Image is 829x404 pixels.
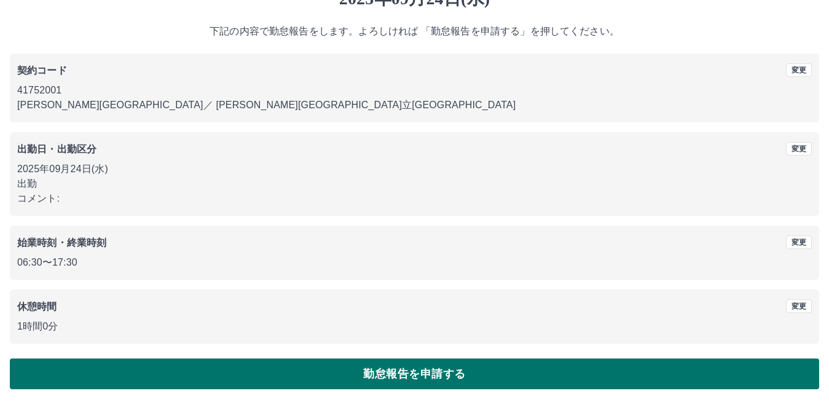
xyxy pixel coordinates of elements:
[17,83,812,98] p: 41752001
[786,299,812,313] button: 変更
[17,301,57,312] b: 休憩時間
[10,358,819,389] button: 勤怠報告を申請する
[17,255,812,270] p: 06:30 〜 17:30
[17,191,812,206] p: コメント:
[10,24,819,39] p: 下記の内容で勤怠報告をします。よろしければ 「勤怠報告を申請する」を押してください。
[17,319,812,334] p: 1時間0分
[17,65,67,76] b: 契約コード
[786,142,812,156] button: 変更
[17,144,96,154] b: 出勤日・出勤区分
[786,236,812,249] button: 変更
[17,98,812,113] p: [PERSON_NAME][GEOGRAPHIC_DATA] ／ [PERSON_NAME][GEOGRAPHIC_DATA]立[GEOGRAPHIC_DATA]
[17,176,812,191] p: 出勤
[17,237,106,248] b: 始業時刻・終業時刻
[786,63,812,77] button: 変更
[17,162,812,176] p: 2025年09月24日(水)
